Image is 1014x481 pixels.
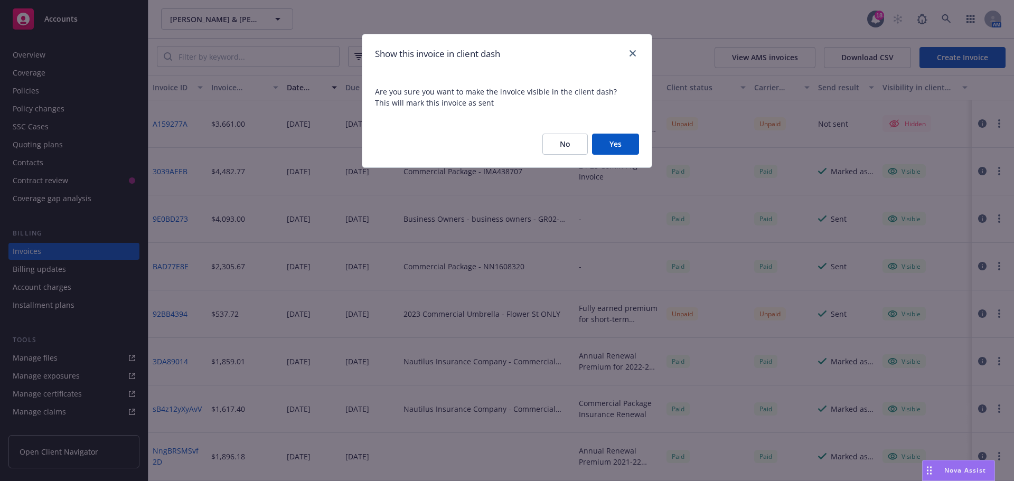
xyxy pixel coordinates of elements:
[375,86,639,97] span: Are you sure you want to make the invoice visible in the client dash?
[944,466,986,475] span: Nova Assist
[626,47,639,60] a: close
[592,134,639,155] button: Yes
[375,97,639,108] span: This will mark this invoice as sent
[542,134,588,155] button: No
[375,47,500,61] h1: Show this invoice in client dash
[923,460,936,480] div: Drag to move
[922,460,995,481] button: Nova Assist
